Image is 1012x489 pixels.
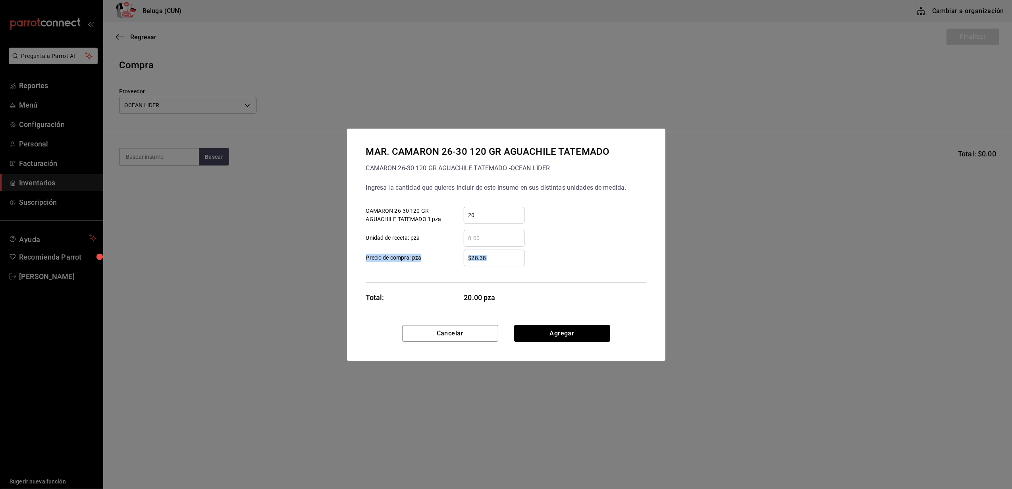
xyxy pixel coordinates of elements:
input: Precio de compra: pza [464,253,524,263]
span: Unidad de receta: pza [366,234,420,242]
div: MAR. CAMARON 26-30 120 GR AGUACHILE TATEMADO [366,144,610,159]
div: CAMARON 26-30 120 GR AGUACHILE TATEMADO - OCEAN LIDER [366,162,610,175]
input: CAMARON 26-30 120 GR AGUACHILE TATEMADO 1 pza [464,210,524,220]
span: 20.00 pza [464,292,525,303]
button: Cancelar [402,325,498,342]
span: CAMARON 26-30 120 GR AGUACHILE TATEMADO 1 pza [366,207,449,223]
div: Ingresa la cantidad que quieres incluir de este insumo en sus distintas unidades de medida. [366,181,646,194]
span: Precio de compra: pza [366,254,422,262]
button: Agregar [514,325,610,342]
input: Unidad de receta: pza [464,233,524,243]
div: Total: [366,292,384,303]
